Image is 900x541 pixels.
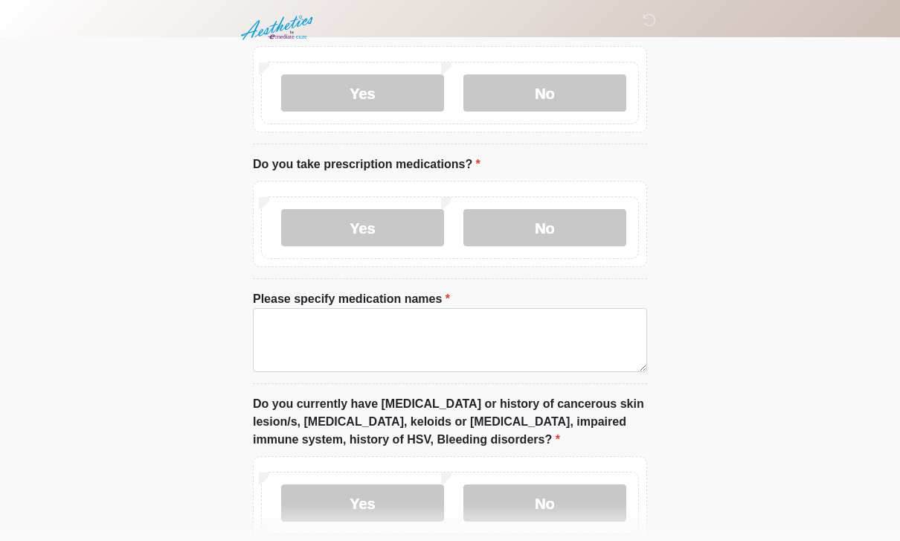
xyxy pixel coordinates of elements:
[238,11,319,45] img: Aesthetics by Emediate Cure Logo
[281,75,444,112] label: Yes
[253,396,647,449] label: Do you currently have [MEDICAL_DATA] or history of cancerous skin lesion/s, [MEDICAL_DATA], keloi...
[281,485,444,522] label: Yes
[253,156,480,174] label: Do you take prescription medications?
[463,210,626,247] label: No
[463,75,626,112] label: No
[253,291,450,309] label: Please specify medication names
[463,485,626,522] label: No
[281,210,444,247] label: Yes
